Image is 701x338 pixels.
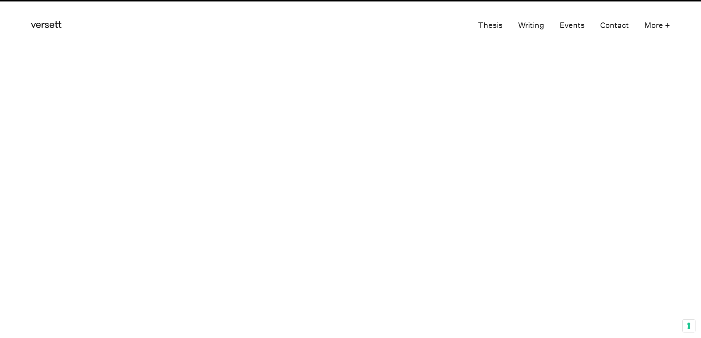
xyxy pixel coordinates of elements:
button: More + [644,18,670,33]
a: Writing [518,18,544,33]
button: Your consent preferences for tracking technologies [683,320,695,332]
a: Contact [600,18,629,33]
a: Thesis [478,18,503,33]
a: Events [560,18,585,33]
